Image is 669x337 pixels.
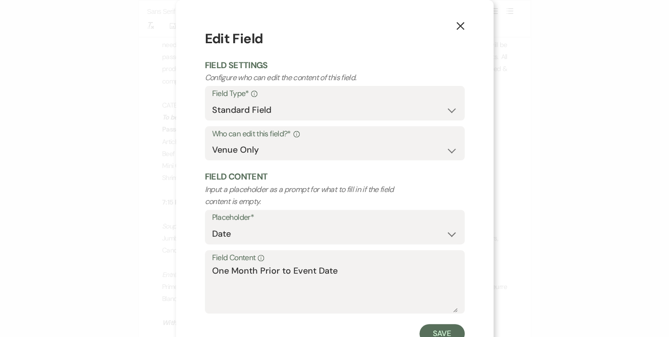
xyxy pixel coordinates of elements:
[205,29,465,49] h1: Edit Field
[212,211,457,225] label: Placeholder*
[205,60,465,72] h2: Field Settings
[212,251,457,265] label: Field Content
[205,183,413,208] p: Input a placeholder as a prompt for what to fill in if the field content is empty.
[212,127,457,141] label: Who can edit this field?*
[205,72,413,84] p: Configure who can edit the content of this field.
[212,87,457,101] label: Field Type*
[212,265,457,313] textarea: One Month Prior to Event Date
[205,171,465,183] h2: Field Content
